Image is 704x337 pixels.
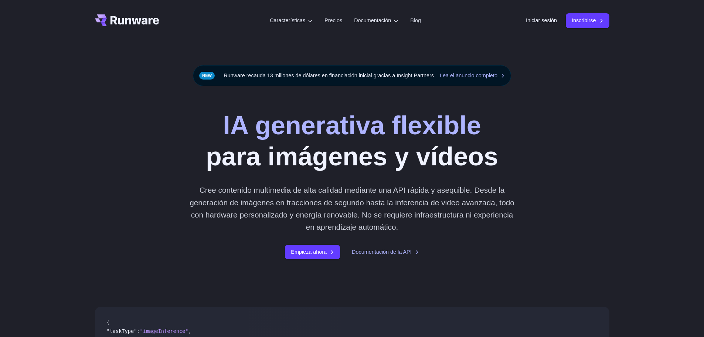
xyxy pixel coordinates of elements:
[440,73,497,78] font: Lea el anuncio completo
[107,328,137,334] span: "taskType"
[107,319,110,325] span: {
[206,142,498,171] font: para imágenes y vídeos
[526,17,557,23] font: Iniciar sesión
[352,248,419,256] a: Documentación de la API
[410,17,421,23] font: Blog
[224,73,434,78] font: Runware recauda 13 millones de dólares en financiación inicial gracias a Insight Partners
[410,16,421,25] a: Blog
[270,17,305,23] font: Características
[291,249,327,255] font: Empieza ahora
[354,17,391,23] font: Documentación
[140,328,188,334] span: "imageInference"
[223,111,481,140] font: IA generativa flexible
[324,17,342,23] font: Precios
[188,328,191,334] span: ,
[526,16,557,25] a: Iniciar sesión
[190,186,514,231] font: Cree contenido multimedia de alta calidad mediante una API rápida y asequible. Desde la generació...
[440,71,505,80] a: Lea el anuncio completo
[285,245,340,259] a: Empieza ahora
[95,14,159,26] a: Ir a /
[137,328,140,334] span: :
[572,17,596,23] font: Inscribirse
[352,249,412,255] font: Documentación de la API
[566,13,609,28] a: Inscribirse
[324,16,342,25] a: Precios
